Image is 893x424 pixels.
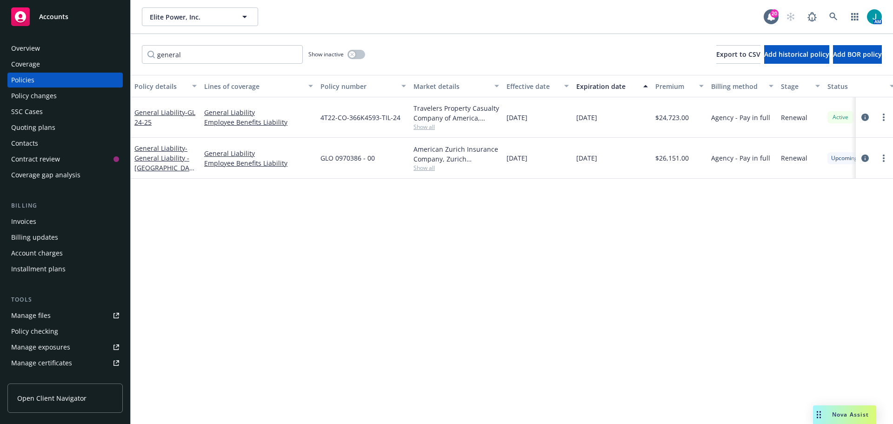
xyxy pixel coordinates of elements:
[878,153,889,164] a: more
[134,108,195,127] a: General Liability
[7,262,123,276] a: Installment plans
[11,168,80,182] div: Coverage gap analysis
[11,356,72,370] div: Manage certificates
[413,103,499,123] div: Travelers Property Casualty Company of America, Travelers Insurance
[860,153,871,164] a: circleInformation
[204,117,313,127] a: Employee Benefits Liability
[781,153,807,163] span: Renewal
[17,393,87,403] span: Open Client Navigator
[11,324,58,339] div: Policy checking
[142,45,303,64] input: Filter by keyword...
[7,324,123,339] a: Policy checking
[11,136,38,151] div: Contacts
[813,405,825,424] div: Drag to move
[11,41,40,56] div: Overview
[655,113,689,122] span: $24,723.00
[413,123,499,131] span: Show all
[576,81,638,91] div: Expiration date
[7,295,123,304] div: Tools
[11,57,40,72] div: Coverage
[11,73,34,87] div: Policies
[770,8,779,16] div: 20
[576,113,597,122] span: [DATE]
[204,108,313,117] a: General Liability
[506,153,527,163] span: [DATE]
[846,7,864,26] a: Switch app
[7,308,123,323] a: Manage files
[7,371,123,386] a: Manage claims
[11,152,60,167] div: Contract review
[878,112,889,123] a: more
[803,7,821,26] a: Report a Bug
[11,340,70,355] div: Manage exposures
[11,88,57,103] div: Policy changes
[655,153,689,163] span: $26,151.00
[204,148,313,158] a: General Liability
[320,113,400,122] span: 4T22-CO-366K4593-TIL-24
[7,246,123,261] a: Account charges
[7,356,123,370] a: Manage certificates
[200,75,317,97] button: Lines of coverage
[860,112,871,123] a: circleInformation
[134,81,187,91] div: Policy details
[413,164,499,172] span: Show all
[320,153,375,163] span: GLO 0970386 - 00
[7,230,123,245] a: Billing updates
[7,88,123,103] a: Policy changes
[827,81,884,91] div: Status
[11,104,43,119] div: SSC Cases
[711,153,770,163] span: Agency - Pay in full
[11,262,66,276] div: Installment plans
[11,120,55,135] div: Quoting plans
[308,50,344,58] span: Show inactive
[711,81,763,91] div: Billing method
[134,144,193,182] a: General Liability
[716,45,760,64] button: Export to CSV
[11,308,51,323] div: Manage files
[831,113,850,121] span: Active
[150,12,230,22] span: Elite Power, Inc.
[7,168,123,182] a: Coverage gap analysis
[503,75,573,97] button: Effective date
[867,9,882,24] img: photo
[573,75,652,97] button: Expiration date
[11,230,58,245] div: Billing updates
[11,246,63,261] div: Account charges
[7,340,123,355] a: Manage exposures
[7,73,123,87] a: Policies
[11,371,58,386] div: Manage claims
[707,75,777,97] button: Billing method
[781,7,800,26] a: Start snowing
[7,57,123,72] a: Coverage
[413,81,489,91] div: Market details
[7,152,123,167] a: Contract review
[833,45,882,64] button: Add BOR policy
[777,75,824,97] button: Stage
[813,405,876,424] button: Nova Assist
[833,50,882,59] span: Add BOR policy
[506,113,527,122] span: [DATE]
[506,81,559,91] div: Effective date
[317,75,410,97] button: Policy number
[7,4,123,30] a: Accounts
[7,104,123,119] a: SSC Cases
[131,75,200,97] button: Policy details
[711,113,770,122] span: Agency - Pay in full
[655,81,693,91] div: Premium
[7,120,123,135] a: Quoting plans
[832,411,869,418] span: Nova Assist
[781,113,807,122] span: Renewal
[824,7,843,26] a: Search
[7,201,123,210] div: Billing
[831,154,858,162] span: Upcoming
[576,153,597,163] span: [DATE]
[764,50,829,59] span: Add historical policy
[39,13,68,20] span: Accounts
[716,50,760,59] span: Export to CSV
[320,81,396,91] div: Policy number
[764,45,829,64] button: Add historical policy
[410,75,503,97] button: Market details
[204,81,303,91] div: Lines of coverage
[652,75,707,97] button: Premium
